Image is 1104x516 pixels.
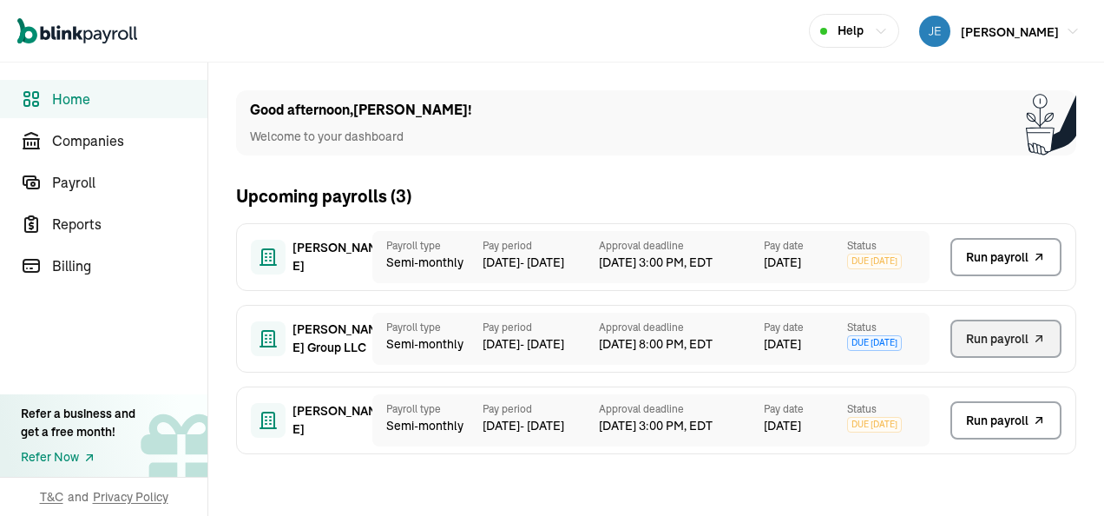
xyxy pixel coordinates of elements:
[386,320,469,335] span: Payroll type
[950,320,1061,358] button: Run payroll
[52,89,207,109] span: Home
[93,488,168,506] span: Privacy Policy
[764,238,846,254] span: Pay date
[599,417,764,435] span: [DATE] 3:00 PM, EDT
[764,401,846,417] span: Pay date
[764,254,801,272] span: [DATE]
[950,401,1061,440] a: Run payroll
[21,405,135,441] div: Refer a business and get a free month!
[483,417,599,435] span: [DATE] - [DATE]
[292,239,379,275] span: [PERSON_NAME]
[17,6,137,56] nav: Global
[599,320,764,335] span: Approval deadline
[483,238,599,254] span: Pay period
[966,330,1028,348] span: Run payroll
[1026,90,1076,155] img: Plant illustration
[599,335,764,354] span: [DATE] 8:00 PM, EDT
[847,320,930,335] span: Status
[847,417,902,433] span: Due [DATE]
[68,488,89,506] span: and
[599,238,764,254] span: Approval deadline
[483,401,599,417] span: Pay period
[52,130,207,151] span: Companies
[599,254,764,272] span: [DATE] 3:00 PM, EDT
[847,238,930,254] span: Status
[386,401,469,417] span: Payroll type
[847,335,902,351] span: Due [DATE]
[483,335,599,354] span: [DATE] - [DATE]
[292,402,379,439] span: [PERSON_NAME]
[386,417,469,435] span: Semi-monthly
[386,238,469,254] span: Payroll type
[599,401,764,417] span: Approval deadline
[40,488,63,506] span: T&C
[809,14,899,48] button: Help
[1017,433,1104,516] iframe: Chat Widget
[483,320,599,335] span: Pay period
[250,100,472,121] h1: Good afternoon , [PERSON_NAME] !
[764,320,846,335] span: Pay date
[838,22,864,40] span: Help
[52,214,207,235] span: Reports
[236,183,411,209] h2: Upcoming payrolls ( 3 )
[764,335,801,354] span: [DATE]
[950,238,1061,276] a: Run payroll
[912,12,1087,50] button: [PERSON_NAME]
[847,401,930,417] span: Status
[52,172,207,193] span: Payroll
[52,255,207,276] span: Billing
[966,248,1028,267] span: Run payroll
[764,417,801,435] span: [DATE]
[21,448,135,466] a: Refer Now
[966,412,1028,430] span: Run payroll
[483,254,599,272] span: [DATE] - [DATE]
[292,321,379,357] span: [PERSON_NAME] Group LLC
[386,254,469,272] span: Semi-monthly
[847,254,902,269] span: Due [DATE]
[386,335,469,354] span: Semi-monthly
[250,128,472,146] p: Welcome to your dashboard
[961,24,1059,40] span: [PERSON_NAME]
